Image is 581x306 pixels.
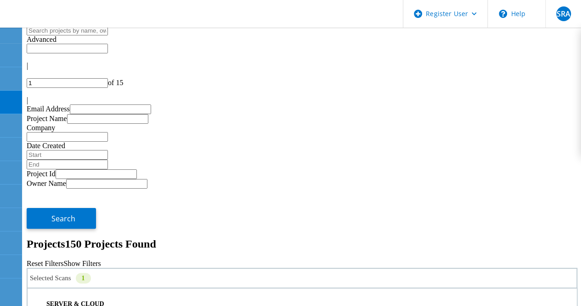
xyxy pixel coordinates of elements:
[51,214,75,224] span: Search
[76,273,91,283] div: 1
[27,160,108,169] input: End
[27,35,56,43] span: Advanced
[27,268,577,289] div: Selected Scans
[27,170,56,178] label: Project Id
[65,238,156,250] span: 150 Projects Found
[556,10,570,17] span: SRA
[63,260,101,267] a: Show Filters
[27,26,108,35] input: Search projects by name, owner, ID, company, etc
[27,142,65,150] label: Date Created
[27,238,65,250] b: Projects
[27,62,577,70] div: |
[27,115,67,122] label: Project Name
[27,96,577,104] div: |
[27,150,108,160] input: Start
[9,18,108,26] a: Live Optics Dashboard
[27,260,63,267] a: Reset Filters
[27,105,70,113] label: Email Address
[27,208,96,229] button: Search
[27,179,66,187] label: Owner Name
[27,124,55,132] label: Company
[108,79,123,87] span: of 15
[499,10,507,18] svg: \n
